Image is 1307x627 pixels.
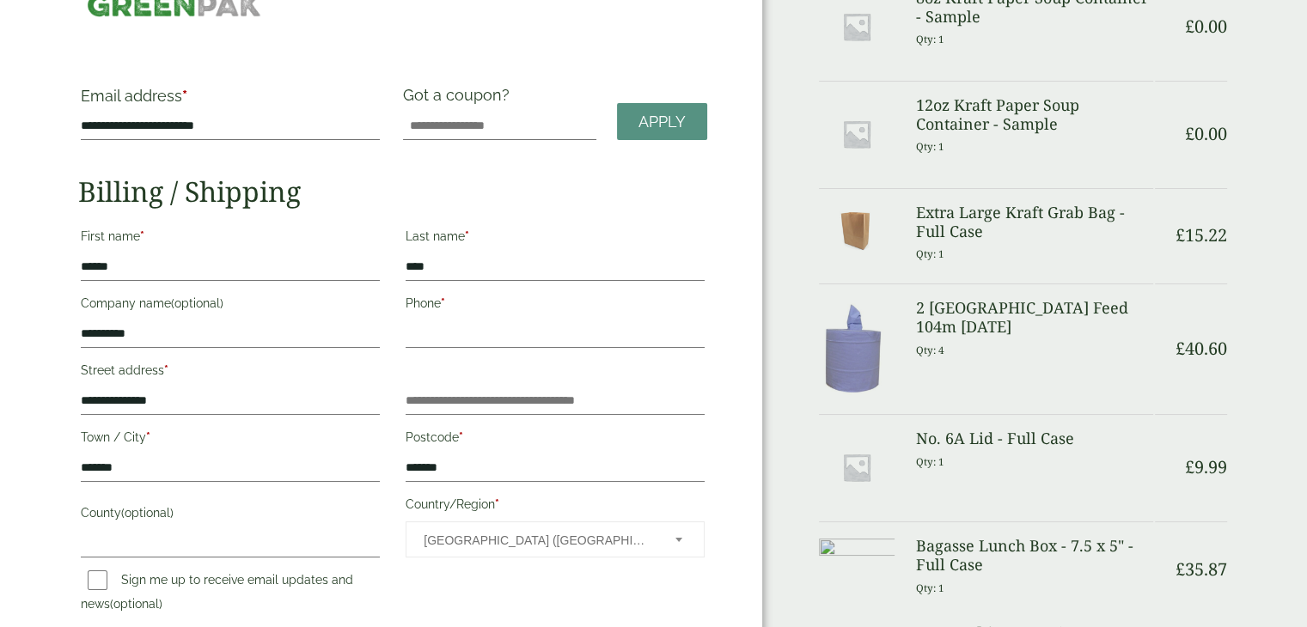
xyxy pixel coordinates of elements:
img: Placeholder [819,429,895,505]
abbr: required [182,87,187,105]
label: Email address [81,88,380,113]
label: Street address [81,358,380,387]
input: Sign me up to receive email updates and news(optional) [88,570,107,590]
span: (optional) [121,506,174,520]
bdi: 0.00 [1185,15,1227,38]
span: £ [1185,455,1194,478]
small: Qty: 1 [915,247,944,260]
label: Got a coupon? [403,86,516,113]
span: Country/Region [406,521,705,557]
h3: 2 [GEOGRAPHIC_DATA] Feed 104m [DATE] [915,299,1152,336]
bdi: 40.60 [1176,337,1227,360]
small: Qty: 1 [915,581,944,594]
label: Phone [406,291,705,320]
a: Apply [617,103,707,140]
abbr: required [146,430,150,444]
bdi: 35.87 [1176,557,1227,581]
small: Qty: 1 [915,140,944,153]
label: First name [81,224,380,253]
label: Sign me up to receive email updates and news [81,573,353,616]
abbr: required [495,497,499,511]
abbr: required [140,229,144,243]
small: Qty: 1 [915,33,944,46]
span: Apply [638,113,686,131]
h3: 12oz Kraft Paper Soup Container - Sample [915,96,1152,133]
small: Qty: 1 [915,455,944,468]
bdi: 0.00 [1185,122,1227,145]
abbr: required [164,363,168,377]
bdi: 15.22 [1176,223,1227,247]
small: Qty: 4 [915,344,944,356]
span: United Kingdom (UK) [424,522,652,558]
label: Last name [406,224,705,253]
label: Country/Region [406,492,705,521]
span: £ [1176,223,1185,247]
span: £ [1185,15,1194,38]
span: £ [1185,122,1194,145]
abbr: required [441,296,445,310]
h3: No. 6A Lid - Full Case [915,429,1152,448]
label: Postcode [406,425,705,454]
span: £ [1176,557,1185,581]
img: Placeholder [819,96,895,172]
label: Company name [81,291,380,320]
label: Town / City [81,425,380,454]
span: (optional) [171,296,223,310]
span: £ [1176,337,1185,360]
h2: Billing / Shipping [78,175,707,208]
h3: Extra Large Kraft Grab Bag - Full Case [915,204,1152,240]
span: (optional) [110,597,162,611]
h3: Bagasse Lunch Box - 7.5 x 5" - Full Case [915,537,1152,574]
label: County [81,501,380,530]
bdi: 9.99 [1185,455,1227,478]
abbr: required [459,430,463,444]
abbr: required [465,229,469,243]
